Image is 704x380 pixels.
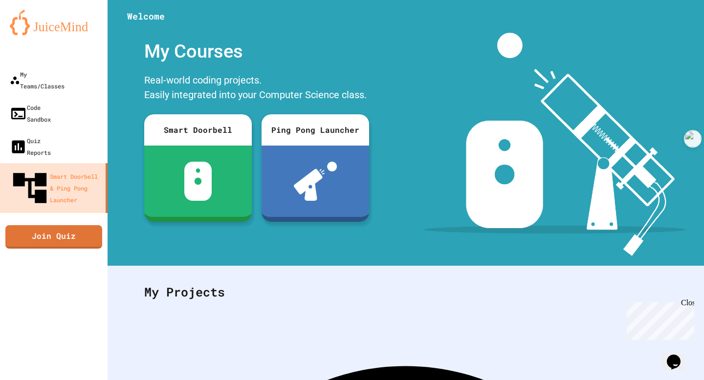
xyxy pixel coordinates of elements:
div: Smart Doorbell [144,114,252,146]
div: Ping Pong Launcher [262,114,369,146]
div: My Teams/Classes [10,68,65,92]
img: banner-image-my-projects.png [424,33,686,256]
div: Code Sandbox [10,102,51,125]
div: Smart Doorbell & Ping Pong Launcher [10,168,102,208]
img: logo-orange.svg [10,10,98,35]
iframe: chat widget [623,298,694,340]
div: My Projects [134,273,677,311]
img: sdb-white.svg [184,162,212,201]
div: Chat with us now!Close [4,4,67,62]
div: Quiz Reports [10,135,51,158]
div: My Courses [139,33,374,70]
img: ppl-with-ball.png [294,162,337,201]
a: Join Quiz [5,225,102,249]
div: Real-world coding projects. Easily integrated into your Computer Science class. [139,70,374,107]
iframe: chat widget [663,341,694,370]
